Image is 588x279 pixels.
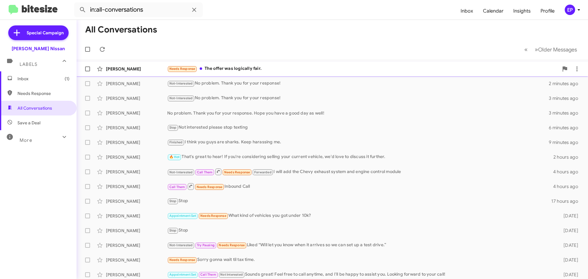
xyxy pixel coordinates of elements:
[20,62,37,67] span: Labels
[531,43,581,56] button: Next
[169,258,195,262] span: Needs Response
[167,227,554,234] div: Stop
[65,76,70,82] span: (1)
[169,273,196,277] span: Appointment Set
[167,80,549,87] div: No problem. Thank you for your response!
[85,25,157,35] h1: All Conversations
[106,242,167,248] div: [PERSON_NAME]
[565,5,575,15] div: EP
[169,214,196,218] span: Appointment Set
[106,228,167,234] div: [PERSON_NAME]
[549,139,583,145] div: 9 minutes ago
[549,95,583,101] div: 3 minutes ago
[535,46,538,53] span: »
[219,243,245,247] span: Needs Response
[169,126,177,130] span: Stop
[554,213,583,219] div: [DATE]
[106,139,167,145] div: [PERSON_NAME]
[224,170,250,174] span: Needs Response
[549,110,583,116] div: 3 minutes ago
[12,46,65,52] div: [PERSON_NAME] Nissan
[167,110,549,116] div: No problem. Thank you for your response. Hope you have a good day as well!
[17,90,70,96] span: Needs Response
[169,155,180,159] span: 🔥 Hot
[106,257,167,263] div: [PERSON_NAME]
[169,96,193,100] span: Not-Interested
[169,199,177,203] span: Stop
[17,76,70,82] span: Inbox
[169,67,195,71] span: Needs Response
[560,5,581,15] button: EP
[554,228,583,234] div: [DATE]
[551,198,583,204] div: 17 hours ago
[106,81,167,87] div: [PERSON_NAME]
[524,46,528,53] span: «
[167,271,554,278] div: Sounds great! Feel free to call anytime, and I'll be happy to assist you. Looking forward to your...
[554,272,583,278] div: [DATE]
[549,81,583,87] div: 2 minutes ago
[169,170,193,174] span: Not-Interested
[536,2,560,20] a: Profile
[169,228,177,232] span: Stop
[17,105,52,111] span: All Conversations
[521,43,581,56] nav: Page navigation example
[27,30,64,36] span: Special Campaign
[169,185,185,189] span: Call Them
[521,43,531,56] button: Previous
[200,273,216,277] span: Call Them
[74,2,203,17] input: Search
[17,120,40,126] span: Save a Deal
[508,2,536,20] a: Insights
[106,169,167,175] div: [PERSON_NAME]
[106,110,167,116] div: [PERSON_NAME]
[167,139,549,146] div: I think you guys are sharks. Keep harassing me.
[169,81,193,85] span: Not-Interested
[106,183,167,190] div: [PERSON_NAME]
[8,25,69,40] a: Special Campaign
[200,214,226,218] span: Needs Response
[167,124,549,131] div: Not interested please stop texting
[167,95,549,102] div: No problem. Thank you for your response!
[197,185,223,189] span: Needs Response
[106,66,167,72] div: [PERSON_NAME]
[554,257,583,263] div: [DATE]
[538,46,577,53] span: Older Messages
[167,242,554,249] div: Liked “Will let you know when it arrives so we can set up a test drive.”
[553,183,583,190] div: 4 hours ago
[253,169,273,175] span: Forwarded
[553,154,583,160] div: 2 hours ago
[478,2,508,20] a: Calendar
[456,2,478,20] a: Inbox
[220,273,243,277] span: Not Interested
[169,243,193,247] span: Not-Interested
[106,125,167,131] div: [PERSON_NAME]
[169,140,183,144] span: Finished
[167,212,554,219] div: What kind of vehicles you got under 10k?
[106,154,167,160] div: [PERSON_NAME]
[106,213,167,219] div: [PERSON_NAME]
[167,256,554,263] div: Sorry gonna wait til tax time.
[197,170,213,174] span: Call Them
[197,243,215,247] span: Try Pausing
[106,272,167,278] div: [PERSON_NAME]
[553,169,583,175] div: 4 hours ago
[167,183,553,190] div: Inbound Call
[167,168,553,175] div: I will add the Chevy exhaust system and engine control module
[20,138,32,143] span: More
[167,65,559,72] div: The offer was logically fair.
[554,242,583,248] div: [DATE]
[549,125,583,131] div: 6 minutes ago
[106,95,167,101] div: [PERSON_NAME]
[167,198,551,205] div: Stop
[106,198,167,204] div: [PERSON_NAME]
[167,153,553,160] div: That's great to hear! If you're considering selling your current vehicle, we'd love to discuss it...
